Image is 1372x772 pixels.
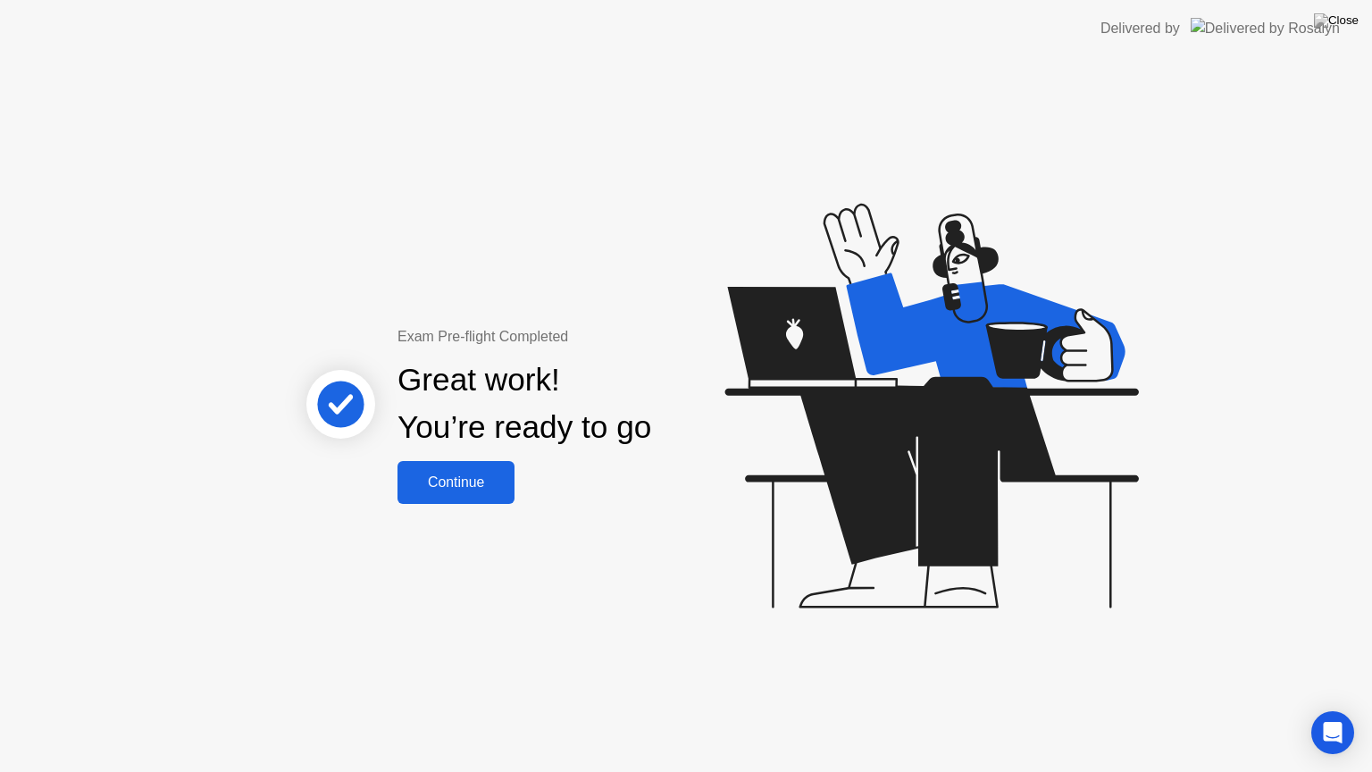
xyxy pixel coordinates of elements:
[397,461,514,504] button: Continue
[1314,13,1359,28] img: Close
[1311,711,1354,754] div: Open Intercom Messenger
[397,357,651,451] div: Great work! You’re ready to go
[1191,18,1340,38] img: Delivered by Rosalyn
[1100,18,1180,39] div: Delivered by
[403,474,509,491] div: Continue
[397,326,766,348] div: Exam Pre-flight Completed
